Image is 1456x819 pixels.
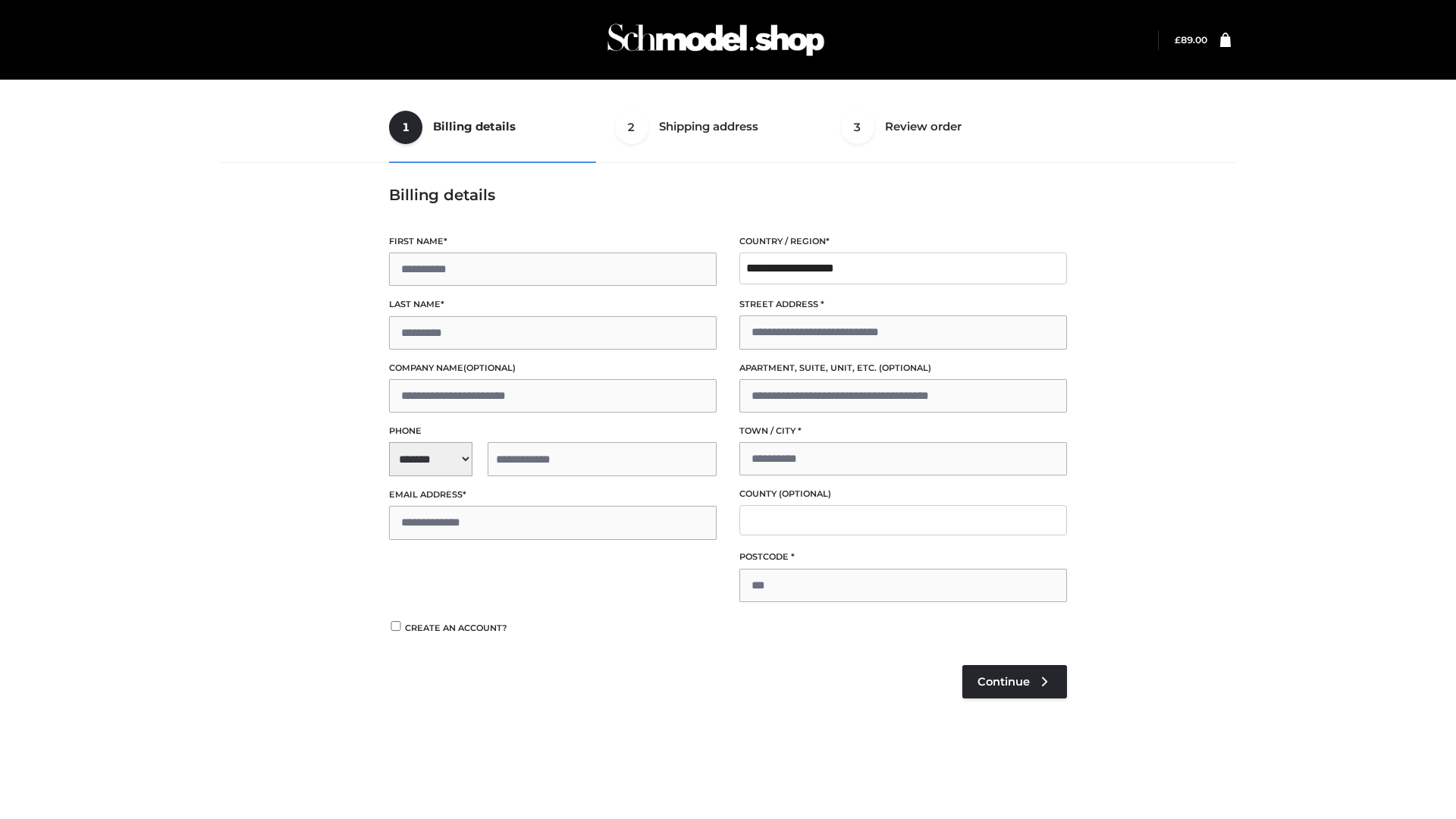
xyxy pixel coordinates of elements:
[1175,34,1181,45] span: £
[1175,34,1207,45] a: £89.00
[962,665,1067,698] a: Continue
[977,675,1030,689] span: Continue
[389,234,717,249] label: First name
[389,361,717,375] label: Company name
[739,424,1067,438] label: Town / City
[389,186,1067,204] h3: Billing details
[463,362,516,373] span: (optional)
[405,623,507,633] span: Create an account?
[739,487,1067,501] label: County
[879,362,931,373] span: (optional)
[389,488,717,502] label: Email address
[739,361,1067,375] label: Apartment, suite, unit, etc.
[739,550,1067,564] label: Postcode
[389,297,717,312] label: Last name
[389,621,403,631] input: Create an account?
[602,10,830,70] img: Schmodel Admin 964
[1175,34,1207,45] bdi: 89.00
[389,424,717,438] label: Phone
[739,234,1067,249] label: Country / Region
[779,488,831,499] span: (optional)
[739,297,1067,312] label: Street address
